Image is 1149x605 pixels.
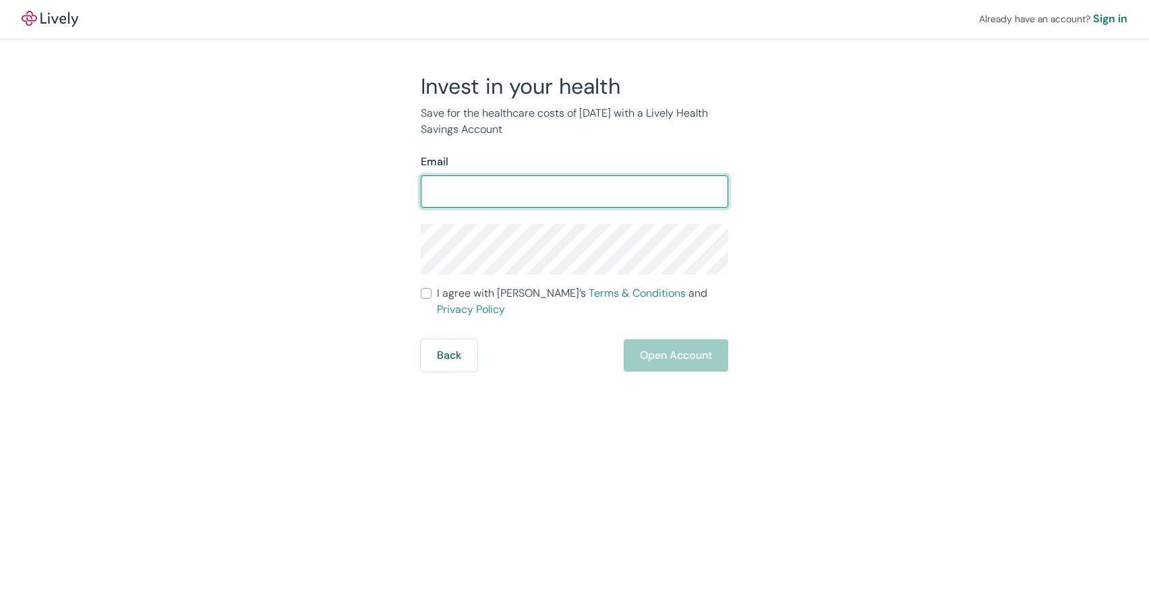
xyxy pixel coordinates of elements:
h2: Invest in your health [421,73,728,100]
a: Sign in [1093,11,1127,27]
p: Save for the healthcare costs of [DATE] with a Lively Health Savings Account [421,105,728,138]
div: Already have an account? [979,11,1127,27]
span: I agree with [PERSON_NAME]’s and [437,285,728,318]
button: Back [421,339,477,372]
a: LivelyLively [22,11,78,27]
a: Terms & Conditions [589,286,686,300]
label: Email [421,154,448,170]
a: Privacy Policy [437,302,505,316]
img: Lively [22,11,78,27]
